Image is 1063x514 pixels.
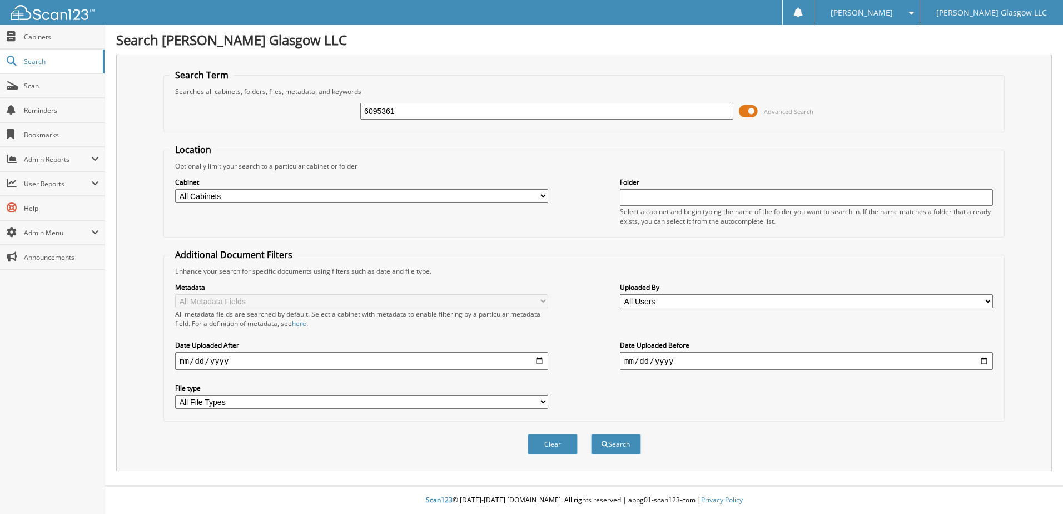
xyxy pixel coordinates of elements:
label: Cabinet [175,177,548,187]
span: Advanced Search [764,107,813,116]
span: Search [24,57,97,66]
span: Admin Menu [24,228,91,238]
span: [PERSON_NAME] [831,9,893,16]
span: Reminders [24,106,99,115]
label: File type [175,383,548,393]
label: Folder [620,177,993,187]
label: Metadata [175,283,548,292]
legend: Additional Document Filters [170,249,298,261]
div: Select a cabinet and begin typing the name of the folder you want to search in. If the name match... [620,207,993,226]
label: Uploaded By [620,283,993,292]
label: Date Uploaded Before [620,340,993,350]
span: User Reports [24,179,91,189]
a: Privacy Policy [701,495,743,505]
span: Bookmarks [24,130,99,140]
button: Search [591,434,641,454]
a: here [292,319,306,328]
button: Clear [528,434,578,454]
div: Searches all cabinets, folders, files, metadata, and keywords [170,87,999,96]
input: end [620,352,993,370]
label: Date Uploaded After [175,340,548,350]
span: [PERSON_NAME] Glasgow LLC [936,9,1047,16]
span: Scan123 [426,495,453,505]
input: start [175,352,548,370]
legend: Location [170,144,217,156]
span: Admin Reports [24,155,91,164]
div: Enhance your search for specific documents using filters such as date and file type. [170,266,999,276]
div: Optionally limit your search to a particular cabinet or folder [170,161,999,171]
h1: Search [PERSON_NAME] Glasgow LLC [116,31,1052,49]
span: Cabinets [24,32,99,42]
span: Scan [24,81,99,91]
img: scan123-logo-white.svg [11,5,95,20]
div: © [DATE]-[DATE] [DOMAIN_NAME]. All rights reserved | appg01-scan123-com | [105,487,1063,514]
div: All metadata fields are searched by default. Select a cabinet with metadata to enable filtering b... [175,309,548,328]
span: Help [24,204,99,213]
legend: Search Term [170,69,234,81]
span: Announcements [24,253,99,262]
iframe: Chat Widget [1007,461,1063,514]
